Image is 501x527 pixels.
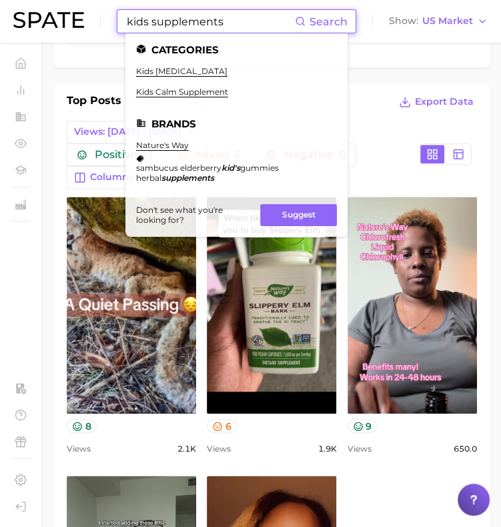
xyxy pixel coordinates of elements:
li: Brands [136,118,337,129]
span: US Market [422,17,473,25]
a: nature's way [136,140,189,150]
h1: Top Posts [67,93,121,113]
button: 6 [207,419,237,433]
span: gummies herbal [136,163,279,183]
span: 2.1k [177,441,196,457]
span: Search [310,15,348,28]
span: 1.9k [318,441,337,457]
span: Export Data [415,96,474,107]
span: Columns [90,171,133,183]
span: Views: [DATE] - [DATE] [74,126,181,137]
button: Views: [DATE] - [DATE] [67,121,203,143]
span: Views [67,441,91,457]
input: Search here for a brand, industry, or ingredient [125,10,295,33]
button: 8 [67,419,97,433]
span: Don't see what you're looking for? [136,205,252,225]
img: SPATE [13,12,84,28]
em: supplements [161,173,214,183]
span: Show [389,17,418,25]
button: 9 [348,419,378,433]
button: Columns [67,166,141,189]
a: kids calm supplement [136,87,228,97]
li: Categories [136,44,337,55]
span: Views [348,441,372,457]
button: Export Data [396,93,477,111]
button: Suggest [260,204,337,226]
a: kids [MEDICAL_DATA] [136,66,227,76]
span: Positive [95,149,153,160]
button: ShowUS Market [386,13,491,30]
span: 650.0 [454,441,477,457]
em: kid's [221,163,240,173]
span: Views [207,441,231,457]
span: sambucus elderberry [136,163,221,173]
a: Log out. Currently logged in with e-mail pquiroz@maryruths.com. [11,496,31,516]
